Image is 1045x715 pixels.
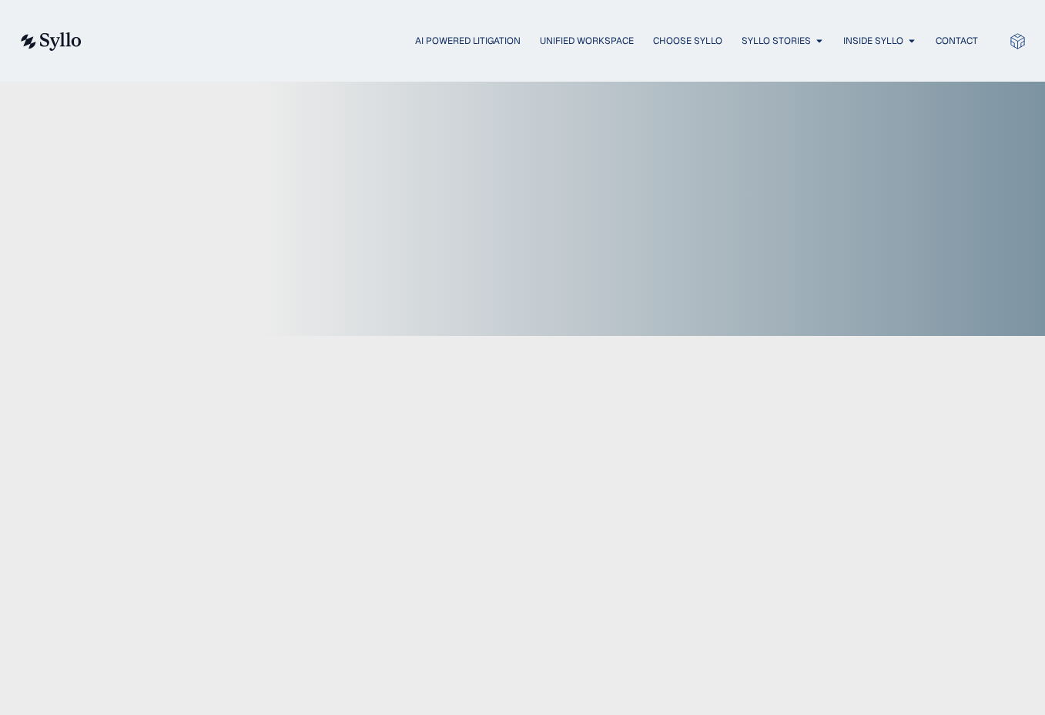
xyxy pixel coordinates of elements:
[415,34,521,48] a: AI Powered Litigation
[742,34,811,48] a: Syllo Stories
[112,34,978,49] div: Menu Toggle
[112,34,978,49] nav: Menu
[936,34,978,48] a: Contact
[843,34,903,48] a: Inside Syllo
[18,32,82,51] img: syllo
[653,34,722,48] a: Choose Syllo
[540,34,634,48] a: Unified Workspace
